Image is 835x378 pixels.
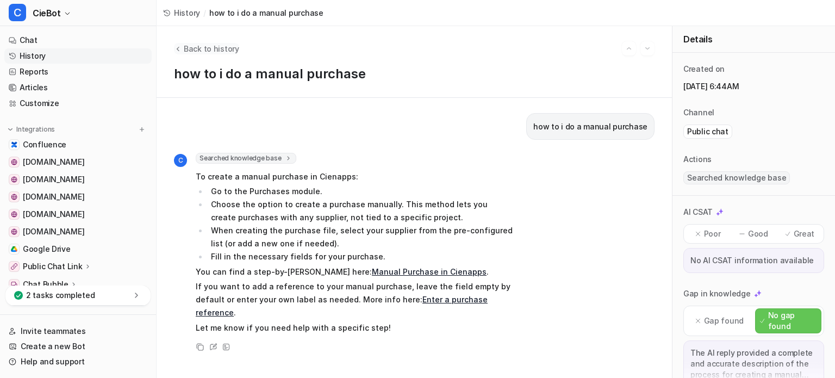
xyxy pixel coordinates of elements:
[196,170,514,183] p: To create a manual purchase in Cienapps:
[683,81,824,92] p: [DATE] 6:44AM
[683,207,713,218] p: AI CSAT
[4,354,152,369] a: Help and support
[11,263,17,270] img: Public Chat Link
[23,244,71,255] span: Google Drive
[196,280,514,319] p: If you want to add a reference to your manual purchase, leave the field empty by default or enter...
[174,154,187,167] span: C
[184,43,239,54] span: Back to history
[11,141,17,148] img: Confluence
[625,44,633,53] img: Previous session
[11,194,17,200] img: app.cieblink.com
[622,41,636,55] button: Go to previous session
[768,310,817,332] p: No gap found
[11,246,17,252] img: Google Drive
[690,255,817,266] p: No AI CSAT information available
[174,66,655,82] h1: how to i do a manual purchase
[33,5,61,21] span: CieBot
[163,7,200,18] a: History
[208,250,514,263] li: Fill in the necessary fields for your purchase.
[4,172,152,187] a: cieblink.com[DOMAIN_NAME]
[208,185,514,198] li: Go to the Purchases module.
[683,64,725,75] p: Created on
[23,209,84,220] span: [DOMAIN_NAME]
[209,7,323,18] span: how to i do a manual purchase
[174,7,200,18] span: History
[23,279,68,290] p: Chat Bubble
[7,126,14,133] img: expand menu
[208,198,514,224] li: Choose the option to create a purchase manually. This method lets you create purchases with any s...
[704,315,744,326] p: Gap found
[23,261,83,272] p: Public Chat Link
[196,153,296,164] span: Searched knowledge base
[640,41,655,55] button: Go to next session
[4,189,152,205] a: app.cieblink.com[DOMAIN_NAME]
[4,124,58,135] button: Integrations
[4,224,152,239] a: software.ciemetric.com[DOMAIN_NAME]
[4,96,152,111] a: Customize
[533,120,647,133] p: how to i do a manual purchase
[372,267,487,276] a: Manual Purchase in Cienapps
[683,107,714,118] p: Channel
[4,64,152,79] a: Reports
[683,288,751,299] p: Gap in knowledge
[11,228,17,235] img: software.ciemetric.com
[4,80,152,95] a: Articles
[4,241,152,257] a: Google DriveGoogle Drive
[644,44,651,53] img: Next session
[4,324,152,339] a: Invite teammates
[203,7,206,18] span: /
[11,176,17,183] img: cieblink.com
[4,207,152,222] a: ciemetric.com[DOMAIN_NAME]
[138,126,146,133] img: menu_add.svg
[208,224,514,250] li: When creating the purchase file, select your supplier from the pre-configured list (or add a new ...
[4,48,152,64] a: History
[23,226,84,237] span: [DOMAIN_NAME]
[9,4,26,21] span: C
[11,211,17,218] img: ciemetric.com
[4,154,152,170] a: cienapps.com[DOMAIN_NAME]
[196,265,514,278] p: You can find a step-by-[PERSON_NAME] here: .
[23,157,84,168] span: [DOMAIN_NAME]
[683,171,790,184] span: Searched knowledge base
[748,228,768,239] p: Good
[683,154,712,165] p: Actions
[4,339,152,354] a: Create a new Bot
[16,125,55,134] p: Integrations
[672,26,835,53] div: Details
[26,290,95,301] p: 2 tasks completed
[11,281,17,288] img: Chat Bubble
[196,321,514,334] p: Let me know if you need help with a specific step!
[23,191,84,202] span: [DOMAIN_NAME]
[23,174,84,185] span: [DOMAIN_NAME]
[794,228,815,239] p: Great
[11,159,17,165] img: cienapps.com
[4,137,152,152] a: ConfluenceConfluence
[174,43,239,54] button: Back to history
[4,33,152,48] a: Chat
[704,228,721,239] p: Poor
[23,139,66,150] span: Confluence
[687,126,728,137] p: Public chat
